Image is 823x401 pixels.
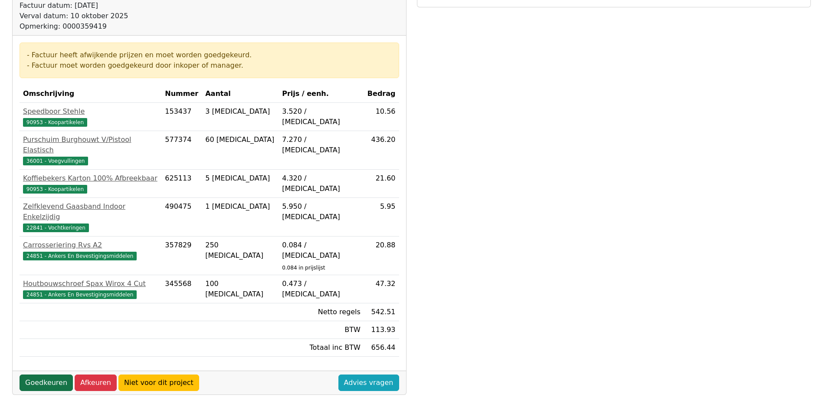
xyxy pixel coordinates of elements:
div: Carrosseriering Rvs A2 [23,240,158,250]
div: 5.950 / [MEDICAL_DATA] [282,201,361,222]
div: Speedboor Stehle [23,106,158,117]
td: 490475 [161,198,202,237]
th: Omschrijving [20,85,161,103]
td: 5.95 [364,198,399,237]
td: 153437 [161,103,202,131]
td: 113.93 [364,321,399,339]
a: Zelfklevend Gaasband Indoor Enkelzijdig22841 - Vochtkeringen [23,201,158,233]
div: 0.084 / [MEDICAL_DATA] [282,240,361,261]
th: Bedrag [364,85,399,103]
span: 22841 - Vochtkeringen [23,224,89,232]
div: Houtbouwschroef Spax Wirox 4 Cut [23,279,158,289]
td: 577374 [161,131,202,170]
td: 357829 [161,237,202,275]
div: Purschuim Burghouwt V/Pistool Elastisch [23,135,158,155]
div: Koffiebekers Karton 100% Afbreekbaar [23,173,158,184]
td: 20.88 [364,237,399,275]
a: Afkeuren [75,375,117,391]
div: Factuur datum: [DATE] [20,0,267,11]
div: 1 [MEDICAL_DATA] [205,201,275,212]
td: 436.20 [364,131,399,170]
span: 90953 - Koopartikelen [23,185,87,194]
a: Speedboor Stehle90953 - Koopartikelen [23,106,158,127]
div: 4.320 / [MEDICAL_DATA] [282,173,361,194]
a: Niet voor dit project [118,375,199,391]
div: 3 [MEDICAL_DATA] [205,106,275,117]
div: - Factuur heeft afwijkende prijzen en moet worden goedgekeurd. [27,50,392,60]
td: 625113 [161,170,202,198]
td: 656.44 [364,339,399,357]
div: 250 [MEDICAL_DATA] [205,240,275,261]
td: 10.56 [364,103,399,131]
th: Nummer [161,85,202,103]
div: 7.270 / [MEDICAL_DATA] [282,135,361,155]
a: Koffiebekers Karton 100% Afbreekbaar90953 - Koopartikelen [23,173,158,194]
span: 36001 - Voegvullingen [23,157,88,165]
td: 345568 [161,275,202,303]
td: Netto regels [279,303,364,321]
div: Zelfklevend Gaasband Indoor Enkelzijdig [23,201,158,222]
div: 5 [MEDICAL_DATA] [205,173,275,184]
div: Verval datum: 10 oktober 2025 [20,11,267,21]
div: Opmerking: 0000359419 [20,21,267,32]
td: 47.32 [364,275,399,303]
span: 24851 - Ankers En Bevestigingsmiddelen [23,252,137,260]
div: - Factuur moet worden goedgekeurd door inkoper of manager. [27,60,392,71]
span: 90953 - Koopartikelen [23,118,87,127]
th: Prijs / eenh. [279,85,364,103]
sub: 0.084 in prijslijst [282,265,325,271]
th: Aantal [202,85,279,103]
td: Totaal inc BTW [279,339,364,357]
div: 0.473 / [MEDICAL_DATA] [282,279,361,299]
div: 100 [MEDICAL_DATA] [205,279,275,299]
a: Advies vragen [338,375,399,391]
a: Houtbouwschroef Spax Wirox 4 Cut24851 - Ankers En Bevestigingsmiddelen [23,279,158,299]
div: 60 [MEDICAL_DATA] [205,135,275,145]
a: Goedkeuren [20,375,73,391]
td: 542.51 [364,303,399,321]
a: Carrosseriering Rvs A224851 - Ankers En Bevestigingsmiddelen [23,240,158,261]
td: BTW [279,321,364,339]
div: 3.520 / [MEDICAL_DATA] [282,106,361,127]
td: 21.60 [364,170,399,198]
a: Purschuim Burghouwt V/Pistool Elastisch36001 - Voegvullingen [23,135,158,166]
span: 24851 - Ankers En Bevestigingsmiddelen [23,290,137,299]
